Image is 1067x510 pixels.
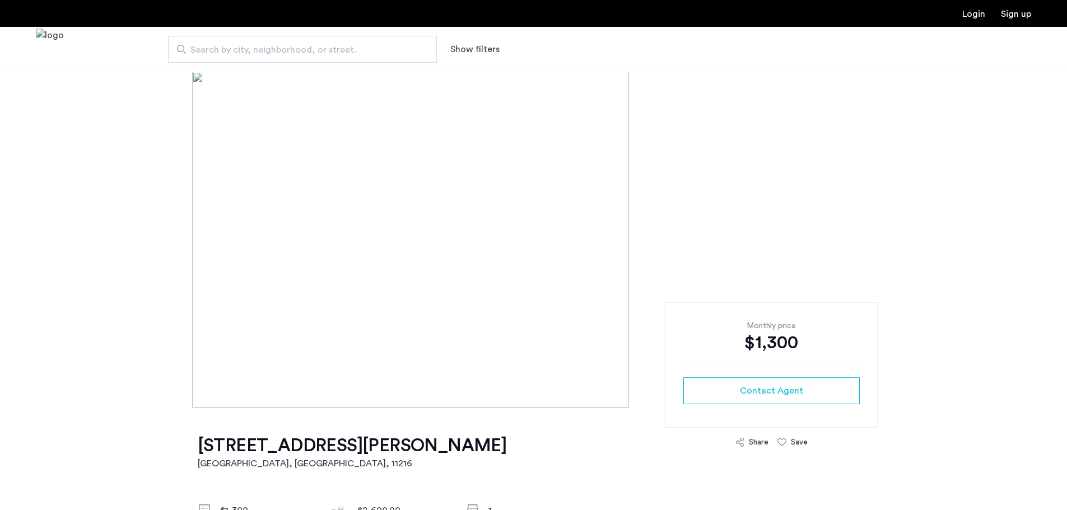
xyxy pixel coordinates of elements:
a: Login [962,10,985,18]
input: Apartment Search [168,36,437,63]
button: button [683,377,860,404]
a: [STREET_ADDRESS][PERSON_NAME][GEOGRAPHIC_DATA], [GEOGRAPHIC_DATA], 11216 [198,434,507,470]
button: Show or hide filters [450,43,500,56]
img: logo [36,29,64,71]
div: Save [791,437,808,448]
a: Registration [1001,10,1031,18]
div: Monthly price [683,320,860,331]
div: Share [749,437,768,448]
a: Cazamio Logo [36,29,64,71]
h2: [GEOGRAPHIC_DATA], [GEOGRAPHIC_DATA] , 11216 [198,457,507,470]
div: $1,300 [683,331,860,354]
span: Contact Agent [740,384,803,397]
h1: [STREET_ADDRESS][PERSON_NAME] [198,434,507,457]
img: [object%20Object] [192,72,875,408]
span: Search by city, neighborhood, or street. [190,43,406,57]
